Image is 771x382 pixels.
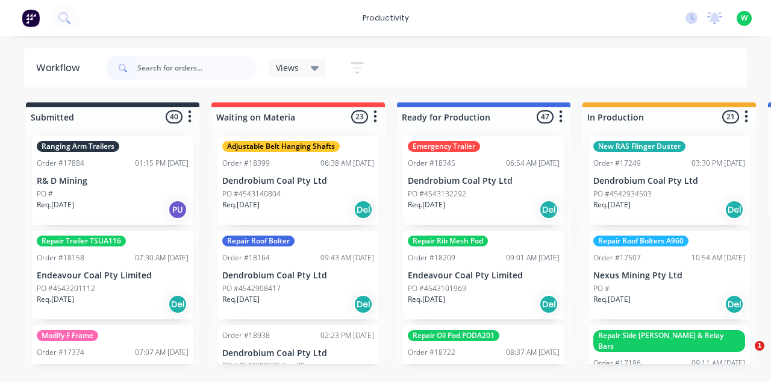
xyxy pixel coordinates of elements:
div: 09:01 AM [DATE] [506,252,560,263]
div: 07:07 AM [DATE] [135,347,189,358]
div: Repair Trailer TSUA116 [37,236,126,246]
div: 09:11 AM [DATE] [691,358,745,369]
div: 08:37 AM [DATE] [506,347,560,358]
p: Req. [DATE] [37,294,74,305]
div: Del [354,295,373,314]
div: Order #17884 [37,158,84,169]
div: 02:23 PM [DATE] [320,330,374,341]
div: Order #18158 [37,252,84,263]
div: New RAS Flinger Duster [593,141,685,152]
div: productivity [357,9,415,27]
div: Del [354,200,373,219]
p: Dendrobium Coal Pty Ltd [222,176,374,186]
div: Order #17507 [593,252,641,263]
div: 06:54 AM [DATE] [506,158,560,169]
p: Endeavour Coal Pty Limited [408,271,560,281]
span: Views [276,61,299,74]
div: Order #17374 [37,347,84,358]
div: Repair Trailer TSUA116Order #1815807:30 AM [DATE]Endeavour Coal Pty LimitedPO #4543201112Req.[DAT... [32,231,193,319]
div: Repair Roof Bolter [222,236,295,246]
div: Modify F Frame [37,330,98,341]
img: Factory [22,9,40,27]
p: R& D Mining [37,176,189,186]
p: PO #4542934503 [593,189,652,199]
p: PO # [593,283,610,294]
div: 09:43 AM [DATE] [320,252,374,263]
div: Order #17186 [593,358,641,369]
div: Del [539,295,558,314]
div: 03:30 PM [DATE] [691,158,745,169]
p: PO #4543201112 [37,283,95,294]
div: 10:54 AM [DATE] [691,252,745,263]
div: Del [168,295,187,314]
div: Repair Rib Mesh Pod [408,236,488,246]
div: Adjustable Belt Hanging Shafts [222,141,340,152]
div: 06:38 AM [DATE] [320,158,374,169]
p: Dendrobium Coal Pty Ltd [222,271,374,281]
span: W [741,13,748,23]
div: Order #17249 [593,158,641,169]
div: 01:15 PM [DATE] [135,158,189,169]
p: PO #4542908417 [222,283,281,294]
div: Order #18722 [408,347,455,358]
div: Emergency TrailerOrder #1834506:54 AM [DATE]Dendrobium Coal Pty LtdPO #4543132292Req.[DATE]Del [403,136,564,225]
div: 07:30 AM [DATE] [135,252,189,263]
p: Req. [DATE] [408,294,445,305]
p: Dendrobium Coal Pty Ltd [593,176,745,186]
p: Req. [DATE] [222,199,260,210]
p: Dendrobium Coal Pty Ltd [222,348,374,359]
p: PO #4543132292 [408,189,466,199]
div: Workflow [36,61,86,75]
div: PU [168,200,187,219]
div: Order #18345 [408,158,455,169]
p: Req. [DATE] [593,199,631,210]
p: Req. [DATE] [37,199,74,210]
div: Order #18399 [222,158,270,169]
div: Repair Roof Bolters A960Order #1750710:54 AM [DATE]Nexus Mining Pty LtdPO #Req.[DATE]Del [588,231,750,319]
span: 1 [755,341,764,351]
div: New RAS Flinger DusterOrder #1724903:30 PM [DATE]Dendrobium Coal Pty LtdPO #4542934503Req.[DATE]Del [588,136,750,225]
p: Nexus Mining Pty Ltd [593,271,745,281]
div: Order #18938 [222,330,270,341]
div: Del [725,200,744,219]
p: Endeavour Coal Pty Limited [37,271,189,281]
div: Repair Roof Bolters A960 [593,236,688,246]
div: Order #18209 [408,252,455,263]
div: Ranging Arm Trailers [37,141,119,152]
p: PO #4543101969 [408,283,466,294]
div: Del [539,200,558,219]
div: Del [725,295,744,314]
p: Req. [DATE] [408,199,445,210]
div: Order #18164 [222,252,270,263]
div: Repair Roof BolterOrder #1816409:43 AM [DATE]Dendrobium Coal Pty LtdPO #4542908417Req.[DATE]Del [217,231,379,319]
p: Req. [DATE] [593,294,631,305]
input: Search for orders... [137,56,257,80]
p: Dendrobium Coal Pty Ltd [408,176,560,186]
div: Adjustable Belt Hanging ShaftsOrder #1839906:38 AM [DATE]Dendrobium Coal Pty LtdPO #4543140804Req... [217,136,379,225]
div: Emergency Trailer [408,141,480,152]
div: Repair Rib Mesh PodOrder #1820909:01 AM [DATE]Endeavour Coal Pty LimitedPO #4543101969Req.[DATE]Del [403,231,564,319]
p: Req. [DATE] [222,294,260,305]
p: PO #4543140804 [222,189,281,199]
div: Repair Oil Pod PODA201 [408,330,499,341]
iframe: Intercom live chat [730,341,759,370]
div: Repair Side [PERSON_NAME] & Relay Bars [593,330,745,352]
p: PO #4543209636 line 30 [222,360,305,371]
div: Ranging Arm TrailersOrder #1788401:15 PM [DATE]R& D MiningPO #Req.[DATE]PU [32,136,193,225]
p: PO # [37,189,53,199]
